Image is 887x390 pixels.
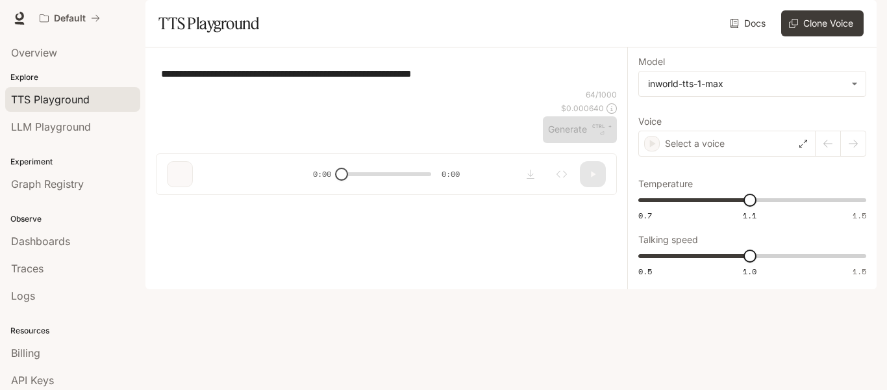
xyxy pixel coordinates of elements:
p: Select a voice [665,137,725,150]
span: 0.7 [638,210,652,221]
button: All workspaces [34,5,106,31]
p: Talking speed [638,235,698,244]
span: 1.1 [743,210,756,221]
h1: TTS Playground [158,10,259,36]
p: Default [54,13,86,24]
span: 1.0 [743,266,756,277]
a: Docs [727,10,771,36]
span: 0.5 [638,266,652,277]
p: 64 / 1000 [586,89,617,100]
span: 1.5 [853,210,866,221]
div: inworld-tts-1-max [648,77,845,90]
p: Voice [638,117,662,126]
p: $ 0.000640 [561,103,604,114]
p: Temperature [638,179,693,188]
p: Model [638,57,665,66]
button: Clone Voice [781,10,864,36]
div: inworld-tts-1-max [639,71,866,96]
span: 1.5 [853,266,866,277]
